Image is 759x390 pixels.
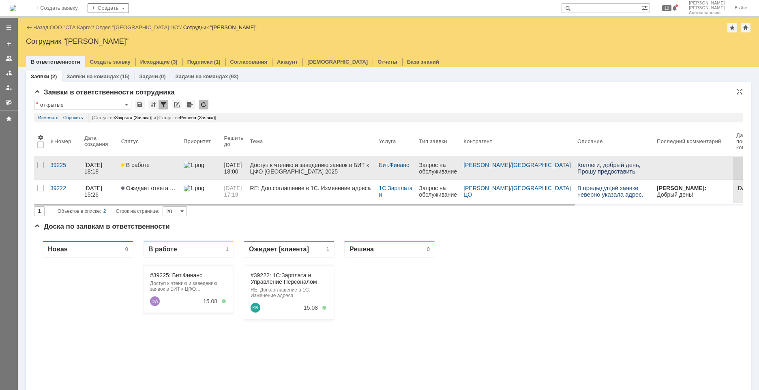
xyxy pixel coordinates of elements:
a: Крупенко Виктория [217,69,226,79]
a: Запрос на обслуживание [416,180,461,203]
a: [GEOGRAPHIC_DATA] [512,162,571,168]
a: [DATE] 18:00 [221,157,247,180]
a: 39225 [47,157,81,180]
th: Статус [118,126,180,157]
a: [GEOGRAPHIC_DATA] ЦО [463,185,572,198]
a: Ожидает ответа контрагента [118,180,180,203]
a: 1.png [180,157,221,180]
div: | [48,24,49,30]
a: Заявки на командах [2,52,15,65]
span: . [24,195,25,202]
span: В работе [121,162,150,168]
div: #39225: Бит.Финанс [116,38,193,45]
div: Последний комментарий [657,138,721,144]
div: [Статус: не ] и [Статус: не ] [88,113,739,122]
a: Отчеты [377,59,397,65]
a: Согласования [230,59,268,65]
div: 2 [103,206,106,216]
a: Отдел "[GEOGRAPHIC_DATA] ЦО" [96,24,180,30]
a: Изменить [38,113,58,122]
div: #39222: 1C:Зарплата и Управление Персоналом [217,38,294,51]
span: Заявки в ответственности сотрудника [34,88,175,96]
div: Обновлять список [199,100,208,109]
a: [DATE] 15:26 [81,180,118,203]
a: Подписки [187,59,213,65]
div: [DATE] 15:26 [84,185,104,198]
span: Объектов в списке: [58,208,101,214]
div: / [463,162,571,168]
div: Запрос на обслуживание [419,185,457,198]
img: logo [10,5,16,11]
div: (3) [171,59,178,65]
span: v [25,195,28,202]
div: На всю страницу [736,88,743,95]
div: Ожидает [клиента] [215,11,275,19]
div: Сотрудник "[PERSON_NAME]" [183,24,257,30]
a: 1.png [180,180,221,203]
span: ru [55,195,60,202]
a: [DATE] 18:18 [81,157,118,180]
span: ru [50,92,55,99]
a: Запрос на обслуживание [416,157,461,180]
div: Дата создания [84,135,108,147]
i: Строк на странице: [58,206,159,216]
div: Номер [54,138,71,144]
a: Заявки в моей ответственности [2,66,15,79]
a: ООО "СТА Карго" [50,24,93,30]
a: Фролов Алексей [116,62,126,72]
div: Настройки списка отличаются от сохраненных в виде [36,101,38,107]
a: Создать заявку [90,59,131,65]
div: Запрос на обслуживание [419,162,457,175]
div: Приоритет [184,138,211,144]
a: Назад [33,24,48,30]
a: Задачи [139,73,158,79]
div: Контрагент [463,138,492,144]
a: Задачи на командах [176,73,228,79]
span: . [15,92,16,99]
div: 5. Менее 100% [188,65,192,69]
div: RE: Доп.соглашение в 1С. Изменение адреса [250,185,373,191]
div: Описание [577,138,603,144]
a: Перейти на домашнюю страницу [10,5,16,11]
div: 39225 [50,162,78,168]
div: Тема [250,138,264,144]
a: [DEMOGRAPHIC_DATA] [307,59,368,65]
div: В работе [114,11,143,19]
span: Закрыта (Заявка) [115,115,151,120]
div: Добавить в избранное [727,23,737,32]
th: Тип заявки [416,126,461,157]
div: 1 [192,12,195,18]
div: Сортировка... [148,100,158,109]
div: 15.08.2025 [270,71,284,77]
th: Номер [47,126,81,157]
div: [DATE] 18:18 [84,162,104,175]
a: В ответственности [31,59,80,65]
div: Сотрудник "[PERSON_NAME]" [26,37,751,45]
div: 0 [91,12,94,18]
div: (93) [229,73,238,79]
th: Приоритет [180,126,221,157]
a: Заявки на командах [66,73,119,79]
a: Мои заявки [2,81,15,94]
div: Сделать домашней страницей [741,23,750,32]
img: 1.png [184,185,204,191]
div: Новая [14,11,34,19]
div: / [50,24,96,30]
a: Исходящие [140,59,170,65]
span: a [16,92,19,99]
div: Экспорт списка [185,100,195,109]
span: @sta [28,195,40,202]
div: Доступ к чтению и заведению заявок в БИТ к ЦФО Ростов Менжинского 2025 [116,47,193,58]
div: Тип заявки [419,138,447,144]
a: 1C:Зарплата и Управление Персоналом [379,185,414,211]
div: 1 [292,12,295,18]
div: Доступ к чтению и заведению заявок в БИТ к ЦФО [GEOGRAPHIC_DATA] 2025 [250,162,373,175]
div: 39222 [50,185,78,191]
div: (15) [120,73,129,79]
span: Александровна [689,11,725,15]
a: Заявки [31,73,49,79]
a: Аккаунт [277,59,298,65]
div: / [96,24,183,30]
span: Расширенный поиск [641,4,650,11]
a: [DATE] 17:19 [221,180,247,203]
